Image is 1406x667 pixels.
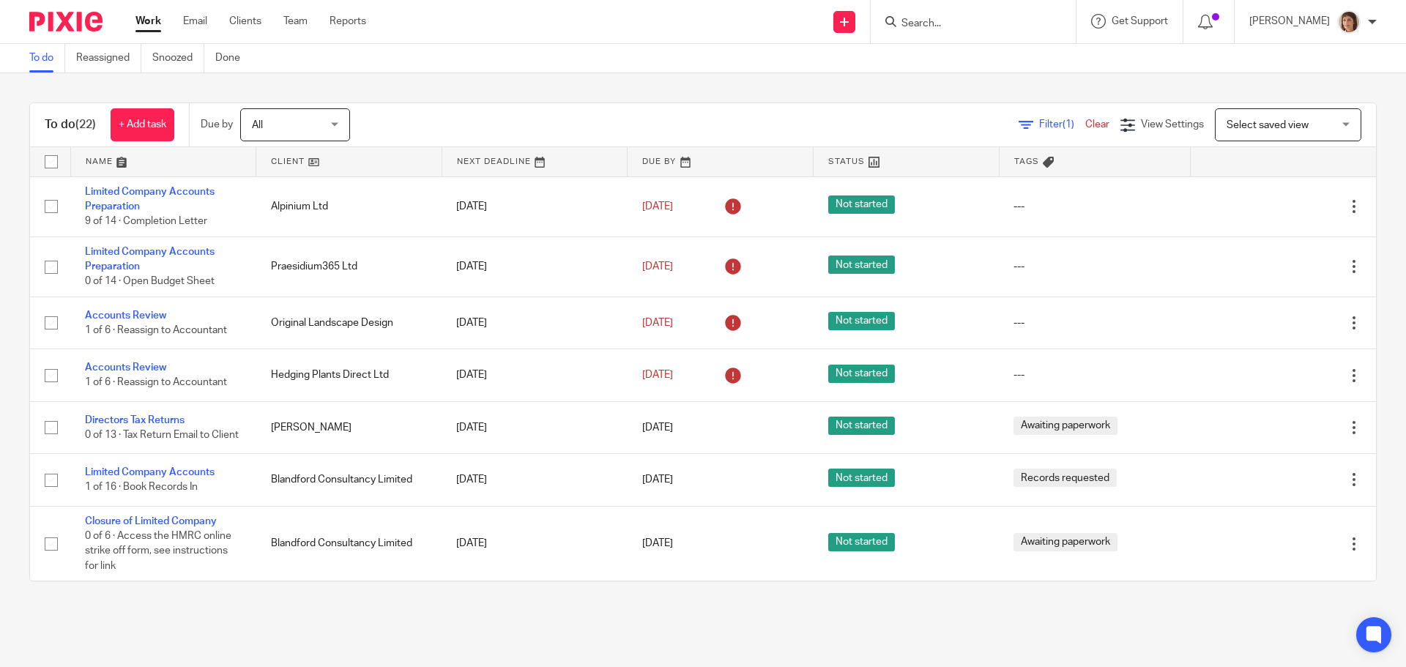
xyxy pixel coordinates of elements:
span: Not started [828,195,895,214]
a: Directors Tax Returns [85,415,185,425]
td: Blandford Consultancy Limited [256,506,442,581]
td: Blandford Consultancy Limited [256,454,442,506]
span: View Settings [1141,119,1204,130]
img: Pixie [29,12,103,31]
a: Reports [330,14,366,29]
td: [PERSON_NAME] [256,401,442,453]
div: --- [1013,368,1175,382]
td: [DATE] [442,401,628,453]
td: Alpinium Ltd [256,176,442,236]
td: [DATE] [442,454,628,506]
span: Records requested [1013,469,1117,487]
a: Team [283,14,308,29]
span: [DATE] [642,474,673,485]
td: [DATE] [442,506,628,581]
span: 0 of 14 · Open Budget Sheet [85,277,215,287]
span: Not started [828,312,895,330]
span: [DATE] [642,261,673,272]
span: 1 of 16 · Book Records In [85,482,198,493]
td: Original Landscape Design [256,297,442,349]
span: [DATE] [642,318,673,328]
a: Limited Company Accounts Preparation [85,187,215,212]
a: Snoozed [152,44,204,72]
span: Not started [828,256,895,274]
span: 1 of 6 · Reassign to Accountant [85,378,227,388]
div: --- [1013,316,1175,330]
span: 1 of 6 · Reassign to Accountant [85,325,227,335]
span: [DATE] [642,539,673,549]
a: Done [215,44,251,72]
span: Awaiting paperwork [1013,417,1117,435]
span: (22) [75,119,96,130]
td: [DATE] [442,349,628,401]
span: Select saved view [1227,120,1309,130]
span: Filter [1039,119,1085,130]
span: (1) [1063,119,1074,130]
p: Due by [201,117,233,132]
td: [DATE] [442,176,628,236]
a: Limited Company Accounts Preparation [85,247,215,272]
td: [DATE] [442,236,628,297]
span: Not started [828,417,895,435]
td: [DATE] [442,297,628,349]
div: --- [1013,199,1175,214]
span: [DATE] [642,201,673,212]
span: All [252,120,263,130]
a: Accounts Review [85,362,166,373]
div: --- [1013,259,1175,274]
span: 0 of 13 · Tax Return Email to Client [85,430,239,440]
a: Accounts Review [85,310,166,321]
td: Hedging Plants Direct Ltd [256,349,442,401]
td: Praesidium365 Ltd [256,236,442,297]
h1: To do [45,117,96,133]
span: Not started [828,365,895,383]
a: Clear [1085,119,1109,130]
a: Clients [229,14,261,29]
p: [PERSON_NAME] [1249,14,1330,29]
span: 9 of 14 · Completion Letter [85,216,207,226]
a: Reassigned [76,44,141,72]
a: Closure of Limited Company [85,516,217,526]
a: + Add task [111,108,174,141]
a: Work [135,14,161,29]
a: To do [29,44,65,72]
span: 0 of 6 · Access the HMRC online strike off form, see instructions for link [85,531,231,571]
span: [DATE] [642,370,673,380]
span: Tags [1014,157,1039,165]
span: Not started [828,469,895,487]
span: [DATE] [642,422,673,433]
a: Email [183,14,207,29]
img: Pixie%204.jpg [1337,10,1361,34]
span: Get Support [1112,16,1168,26]
span: Not started [828,533,895,551]
input: Search [900,18,1032,31]
a: Limited Company Accounts [85,467,215,477]
span: Awaiting paperwork [1013,533,1117,551]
